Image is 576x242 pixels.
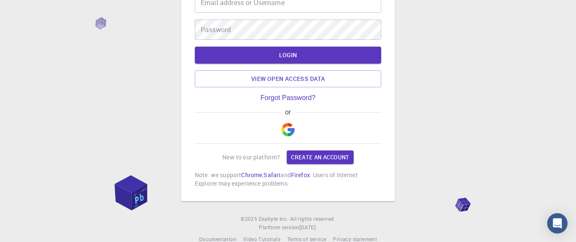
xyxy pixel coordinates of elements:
[241,215,258,223] span: © 2025
[195,70,381,87] a: View open access data
[290,215,335,223] span: All rights reserved.
[259,223,299,232] span: Platform version
[281,123,295,136] img: Google
[299,224,317,231] span: [DATE] .
[222,153,280,161] p: New to our platform?
[287,150,353,164] a: Create an account
[291,171,310,179] a: Firefox
[241,171,262,179] a: Chrome
[195,171,381,188] p: Note: we support , and . Users of Internet Explorer may experience problems.
[263,171,280,179] a: Safari
[299,223,317,232] a: [DATE].
[281,108,295,116] span: or
[259,215,288,222] span: Exabyte Inc.
[259,215,288,223] a: Exabyte Inc.
[260,94,316,102] a: Forgot Password?
[547,213,568,234] div: Open Intercom Messenger
[195,47,381,64] button: LOGIN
